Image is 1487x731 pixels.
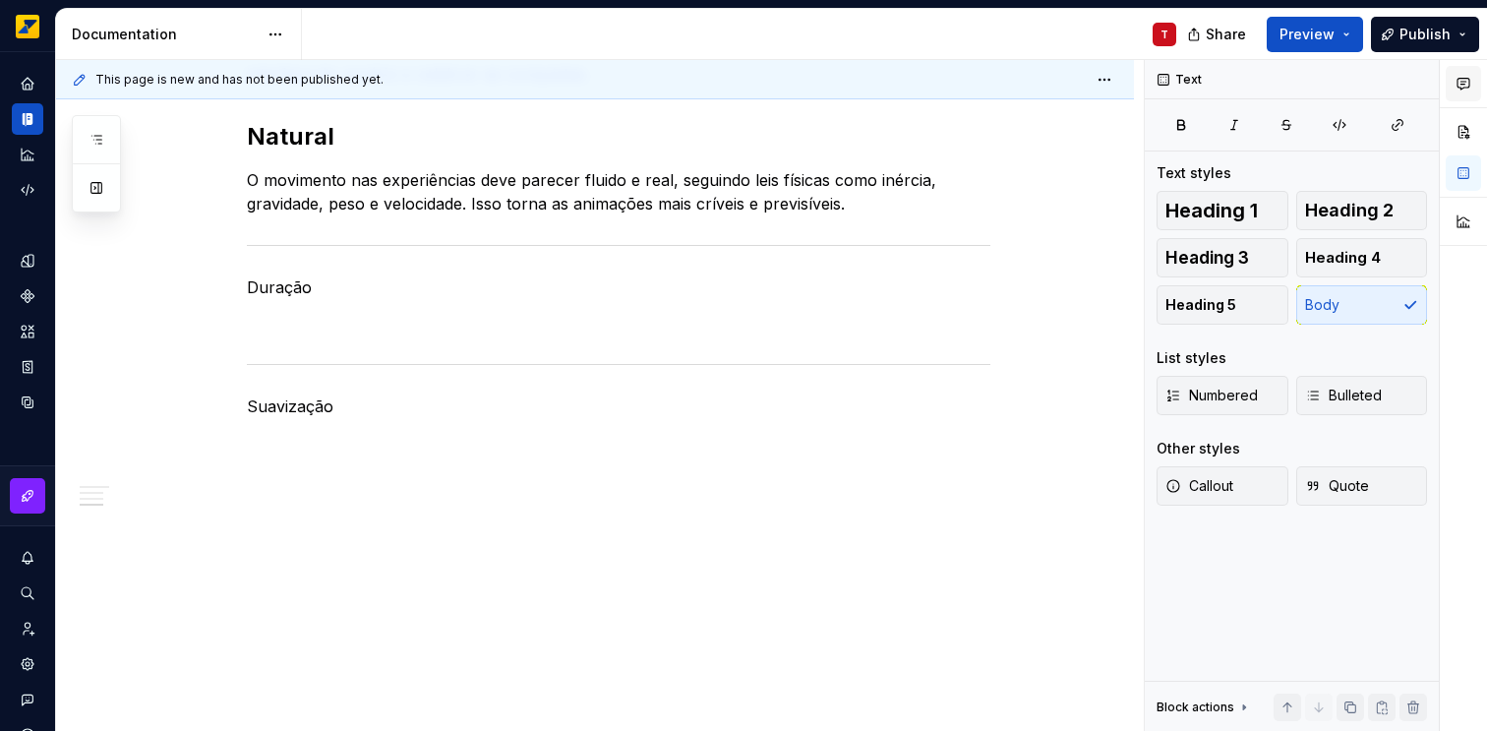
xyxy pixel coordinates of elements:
[12,103,43,135] a: Documentation
[1165,295,1236,315] span: Heading 5
[1305,201,1394,220] span: Heading 2
[12,542,43,574] button: Notifications
[1157,439,1240,458] div: Other styles
[247,275,990,299] p: Duração
[1165,248,1249,268] span: Heading 3
[1296,191,1428,230] button: Heading 2
[95,72,384,88] span: This page is new and has not been published yet.
[12,684,43,715] button: Contact support
[16,15,39,38] img: e8093afa-4b23-4413-bf51-00cde92dbd3f.png
[1157,285,1288,325] button: Heading 5
[1371,17,1479,52] button: Publish
[1305,248,1381,268] span: Heading 4
[1206,25,1246,44] span: Share
[12,387,43,418] a: Data sources
[1157,238,1288,277] button: Heading 3
[1296,238,1428,277] button: Heading 4
[1165,476,1233,496] span: Callout
[12,174,43,206] a: Code automation
[1157,348,1226,368] div: List styles
[1157,694,1252,721] div: Block actions
[12,613,43,644] a: Invite team
[1177,17,1259,52] button: Share
[1165,201,1258,220] span: Heading 1
[12,68,43,99] a: Home
[1157,191,1288,230] button: Heading 1
[1157,700,1234,715] div: Block actions
[1160,27,1168,42] div: T
[1157,466,1288,506] button: Callout
[1157,163,1231,183] div: Text styles
[12,245,43,276] a: Design tokens
[12,280,43,312] a: Components
[12,316,43,347] a: Assets
[247,395,990,418] p: Suavização
[1296,376,1428,415] button: Bulleted
[12,139,43,170] a: Analytics
[1399,25,1451,44] span: Publish
[1279,25,1335,44] span: Preview
[1305,386,1382,405] span: Bulleted
[12,578,43,609] button: Search ⌘K
[1157,376,1288,415] button: Numbered
[1305,476,1369,496] span: Quote
[1296,466,1428,506] button: Quote
[72,25,258,44] div: Documentation
[1267,17,1363,52] button: Preview
[12,351,43,383] a: Storybook stories
[247,121,990,152] h2: Natural
[12,648,43,680] a: Settings
[247,168,990,215] p: O movimento nas experiências deve parecer fluido e real, seguindo leis físicas como inércia, grav...
[1165,386,1258,405] span: Numbered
